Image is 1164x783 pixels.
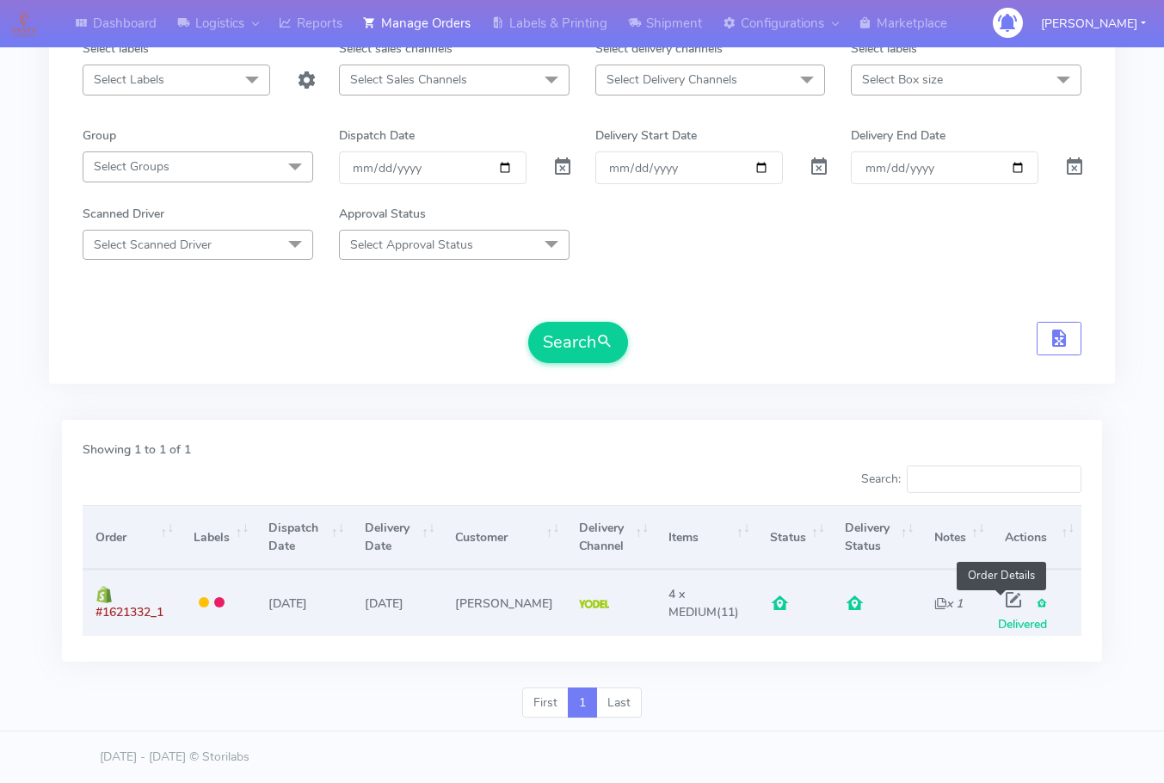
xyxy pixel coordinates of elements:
[350,71,467,88] span: Select Sales Channels
[181,505,256,570] th: Labels: activate to sort column ascending
[595,40,723,58] label: Select delivery channels
[95,604,163,620] span: #1621332_1
[921,505,992,570] th: Notes: activate to sort column ascending
[83,205,164,223] label: Scanned Driver
[1028,6,1159,41] button: [PERSON_NAME]
[94,237,212,253] span: Select Scanned Driver
[256,505,351,570] th: Dispatch Date: activate to sort column ascending
[656,505,757,570] th: Items: activate to sort column ascending
[528,322,628,363] button: Search
[934,595,963,612] i: x 1
[83,505,181,570] th: Order: activate to sort column ascending
[566,505,656,570] th: Delivery Channel: activate to sort column ascending
[83,441,191,459] label: Showing 1 to 1 of 1
[568,687,597,718] a: 1
[579,600,609,608] img: Yodel
[992,505,1081,570] th: Actions: activate to sort column ascending
[94,71,164,88] span: Select Labels
[757,505,832,570] th: Status: activate to sort column ascending
[83,40,149,58] label: Select labels
[94,158,169,175] span: Select Groups
[861,465,1081,493] label: Search:
[832,505,921,570] th: Delivery Status: activate to sort column ascending
[668,586,739,620] span: (11)
[256,570,351,635] td: [DATE]
[352,505,442,570] th: Delivery Date: activate to sort column ascending
[339,205,426,223] label: Approval Status
[595,126,697,145] label: Delivery Start Date
[607,71,737,88] span: Select Delivery Channels
[851,40,917,58] label: Select labels
[339,40,453,58] label: Select sales channels
[352,570,442,635] td: [DATE]
[907,465,1081,493] input: Search:
[339,126,415,145] label: Dispatch Date
[442,570,566,635] td: [PERSON_NAME]
[95,586,113,603] img: shopify.png
[442,505,566,570] th: Customer: activate to sort column ascending
[350,237,473,253] span: Select Approval Status
[668,586,717,620] span: 4 x MEDIUM
[851,126,945,145] label: Delivery End Date
[83,126,116,145] label: Group
[998,595,1048,632] span: Delivered
[862,71,943,88] span: Select Box size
